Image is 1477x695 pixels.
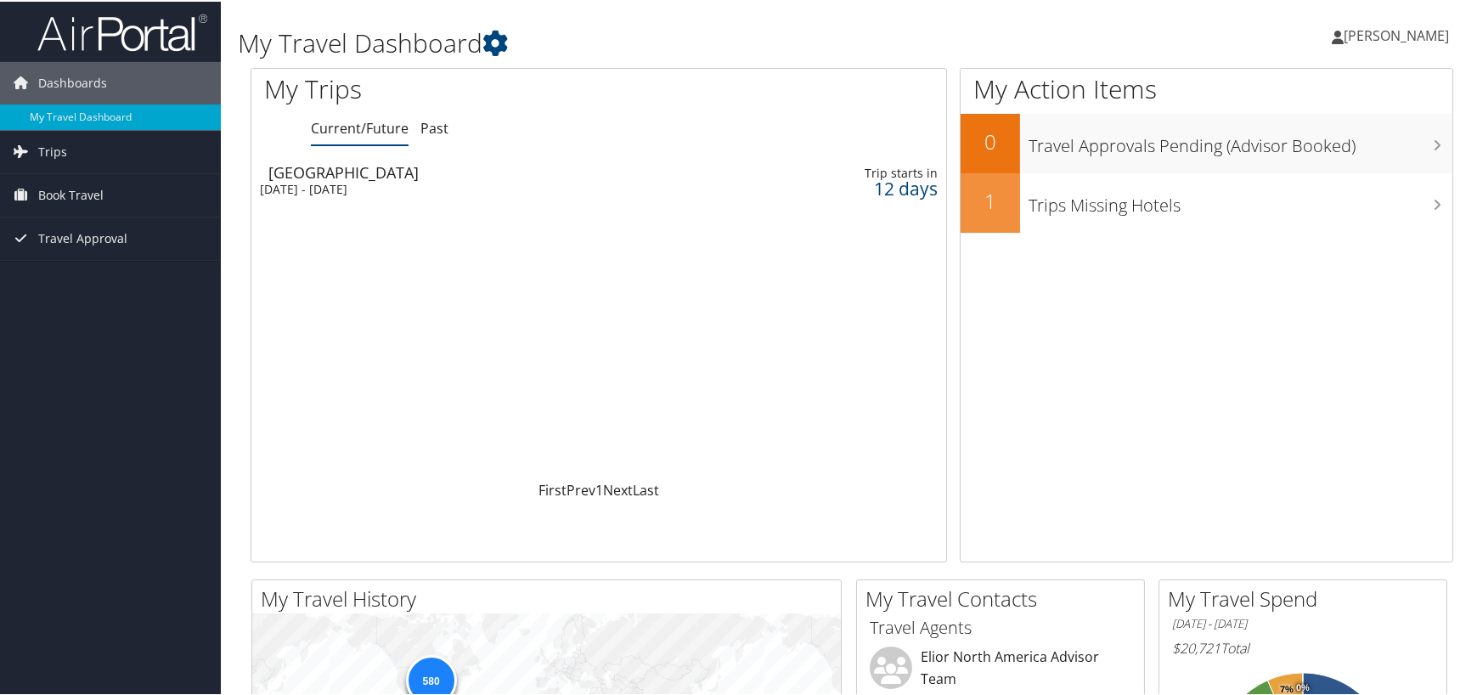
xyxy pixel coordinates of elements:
a: Next [603,479,633,498]
h2: My Travel History [261,583,841,612]
div: Trip starts in [792,164,938,179]
a: First [538,479,567,498]
span: Travel Approval [38,216,127,258]
tspan: 7% [1280,683,1294,693]
a: Prev [567,479,595,498]
h6: Total [1172,637,1434,656]
span: $20,721 [1172,637,1220,656]
h3: Travel Agents [870,614,1131,638]
h1: My Action Items [961,70,1452,105]
a: Past [420,117,448,136]
h3: Travel Approvals Pending (Advisor Booked) [1029,124,1452,156]
a: Current/Future [311,117,409,136]
h1: My Travel Dashboard [238,24,1057,59]
a: Last [633,479,659,498]
a: 0Travel Approvals Pending (Advisor Booked) [961,112,1452,172]
tspan: 0% [1296,681,1310,692]
h1: My Trips [264,70,644,105]
span: Dashboards [38,60,107,103]
span: Book Travel [38,172,104,215]
span: [PERSON_NAME] [1344,25,1449,43]
h2: My Travel Contacts [865,583,1144,612]
div: [DATE] - [DATE] [260,180,707,195]
a: 1 [595,479,603,498]
h2: 0 [961,126,1020,155]
div: [GEOGRAPHIC_DATA] [268,163,716,178]
a: [PERSON_NAME] [1332,8,1466,59]
span: Trips [38,129,67,172]
div: 12 days [792,179,938,195]
img: airportal-logo.png [37,11,207,51]
a: 1Trips Missing Hotels [961,172,1452,231]
h6: [DATE] - [DATE] [1172,614,1434,630]
h2: 1 [961,185,1020,214]
h3: Trips Missing Hotels [1029,184,1452,216]
h2: My Travel Spend [1168,583,1446,612]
